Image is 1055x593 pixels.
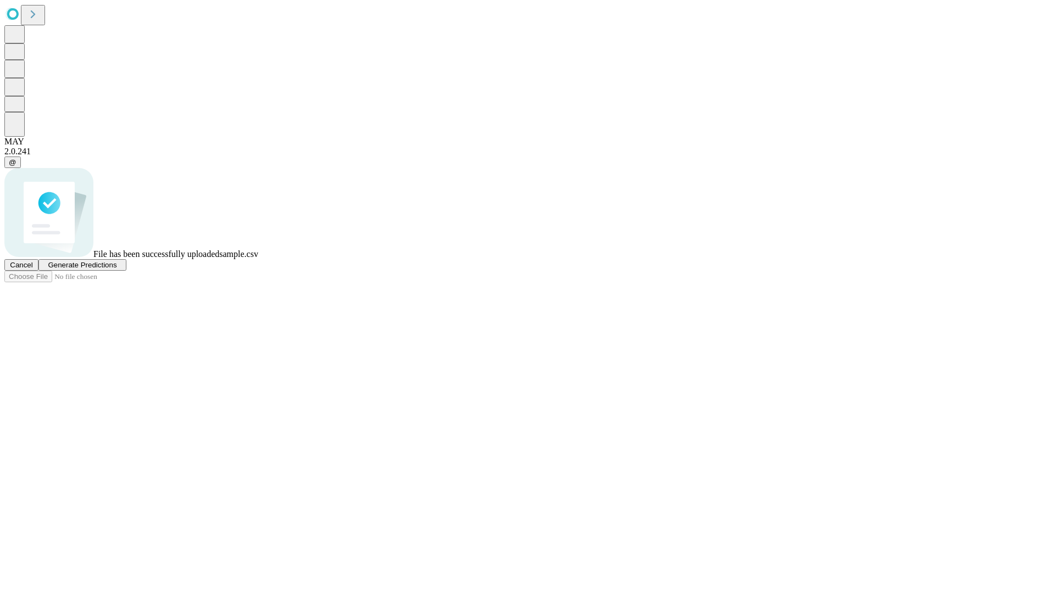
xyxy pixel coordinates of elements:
button: Cancel [4,259,38,271]
button: @ [4,156,21,168]
div: 2.0.241 [4,147,1051,156]
button: Generate Predictions [38,259,126,271]
span: Cancel [10,261,33,269]
span: File has been successfully uploaded [93,249,219,259]
span: sample.csv [219,249,258,259]
span: @ [9,158,16,166]
div: MAY [4,137,1051,147]
span: Generate Predictions [48,261,116,269]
